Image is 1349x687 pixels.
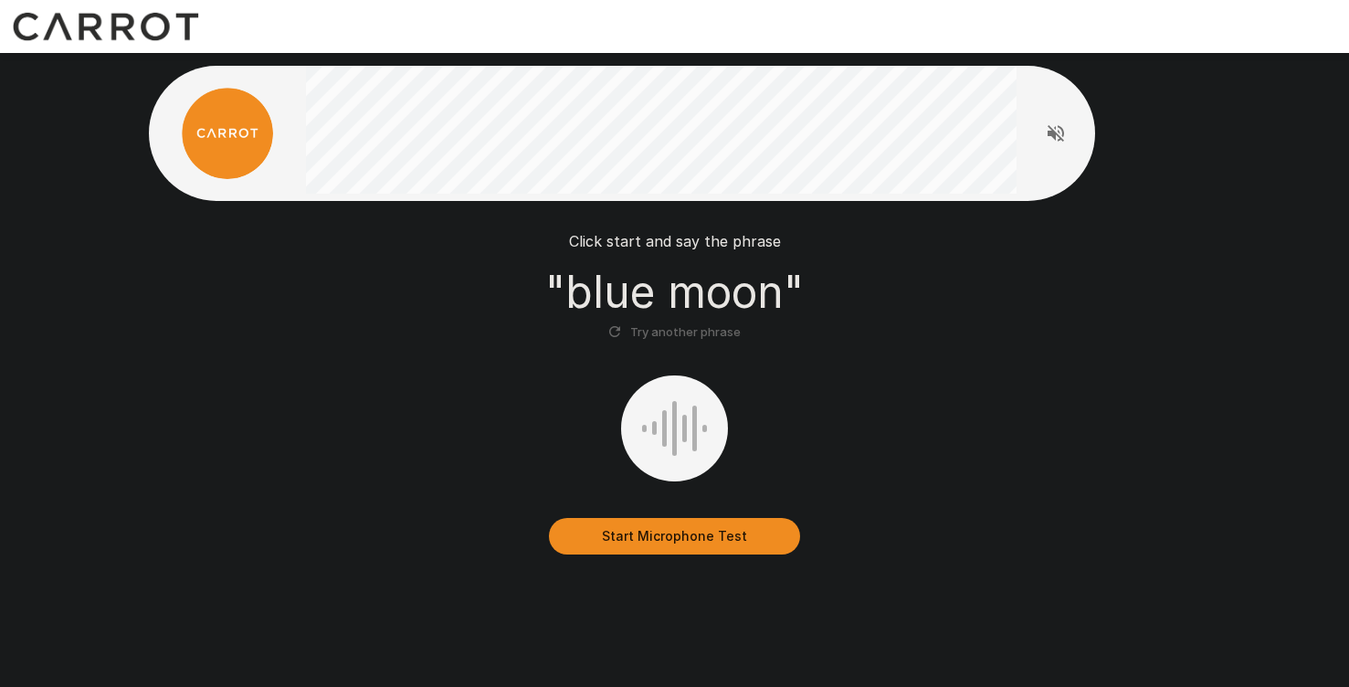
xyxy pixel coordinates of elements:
button: Start Microphone Test [549,518,800,555]
button: Try another phrase [604,318,745,346]
h3: " blue moon " [545,267,804,318]
img: carrot_logo.png [182,88,273,179]
button: Read questions aloud [1038,115,1074,152]
p: Click start and say the phrase [569,230,781,252]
